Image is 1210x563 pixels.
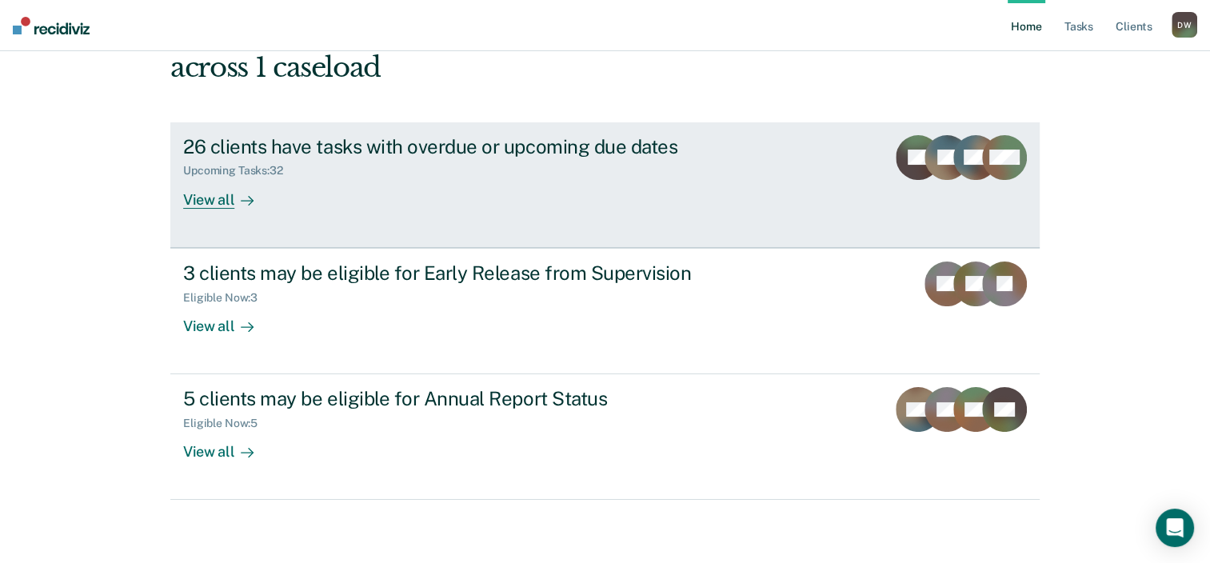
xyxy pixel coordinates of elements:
img: Recidiviz [13,17,90,34]
div: Hi, Delon. We’ve found some outstanding items across 1 caseload [170,18,865,84]
div: View all [183,178,273,209]
a: 5 clients may be eligible for Annual Report StatusEligible Now:5View all [170,374,1040,500]
a: 3 clients may be eligible for Early Release from SupervisionEligible Now:3View all [170,248,1040,374]
div: 5 clients may be eligible for Annual Report Status [183,387,745,410]
div: Upcoming Tasks : 32 [183,164,296,178]
div: View all [183,304,273,335]
div: Eligible Now : 5 [183,417,270,430]
div: D W [1172,12,1197,38]
div: 3 clients may be eligible for Early Release from Supervision [183,262,745,285]
div: Open Intercom Messenger [1156,509,1194,547]
a: 26 clients have tasks with overdue or upcoming due datesUpcoming Tasks:32View all [170,122,1040,248]
div: Eligible Now : 3 [183,291,270,305]
div: View all [183,430,273,461]
div: 26 clients have tasks with overdue or upcoming due dates [183,135,745,158]
button: DW [1172,12,1197,38]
